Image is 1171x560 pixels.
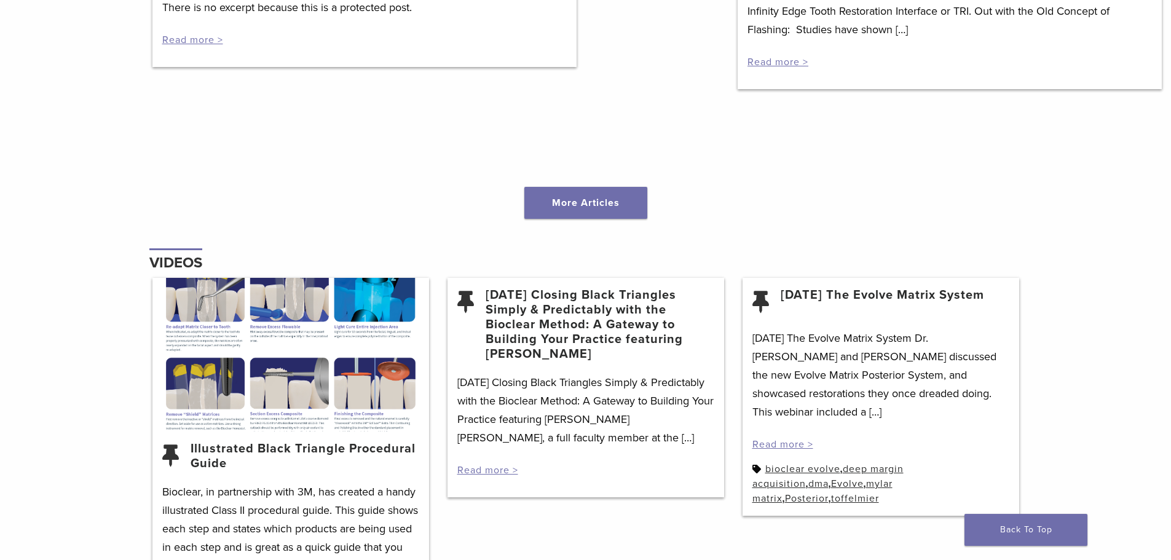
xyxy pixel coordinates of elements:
[149,248,202,278] h4: Videos
[781,288,984,317] a: [DATE] The Evolve Matrix System
[752,478,893,505] a: mylar matrix
[752,463,904,490] a: deep margin acquisition
[162,34,223,46] a: Read more >
[808,478,829,490] a: dma
[964,514,1087,546] a: Back To Top
[524,187,647,219] a: More Articles
[831,478,864,490] a: Evolve
[752,329,1009,421] p: [DATE] The Evolve Matrix System Dr. [PERSON_NAME] and [PERSON_NAME] discussed the new Evolve Matr...
[457,373,714,447] p: [DATE] Closing Black Triangles Simply & Predictably with the Bioclear Method: A Gateway to Buildi...
[191,441,419,471] a: Illustrated Black Triangle Procedural Guide
[831,492,879,505] a: toffelmier
[747,56,808,68] a: Read more >
[457,464,518,476] a: Read more >
[752,462,1009,506] div: , , , , , ,
[486,288,714,361] a: [DATE] Closing Black Triangles Simply & Predictably with the Bioclear Method: A Gateway to Buildi...
[765,463,840,475] a: bioclear evolve
[752,438,813,451] a: Read more >
[785,492,829,505] a: Posterior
